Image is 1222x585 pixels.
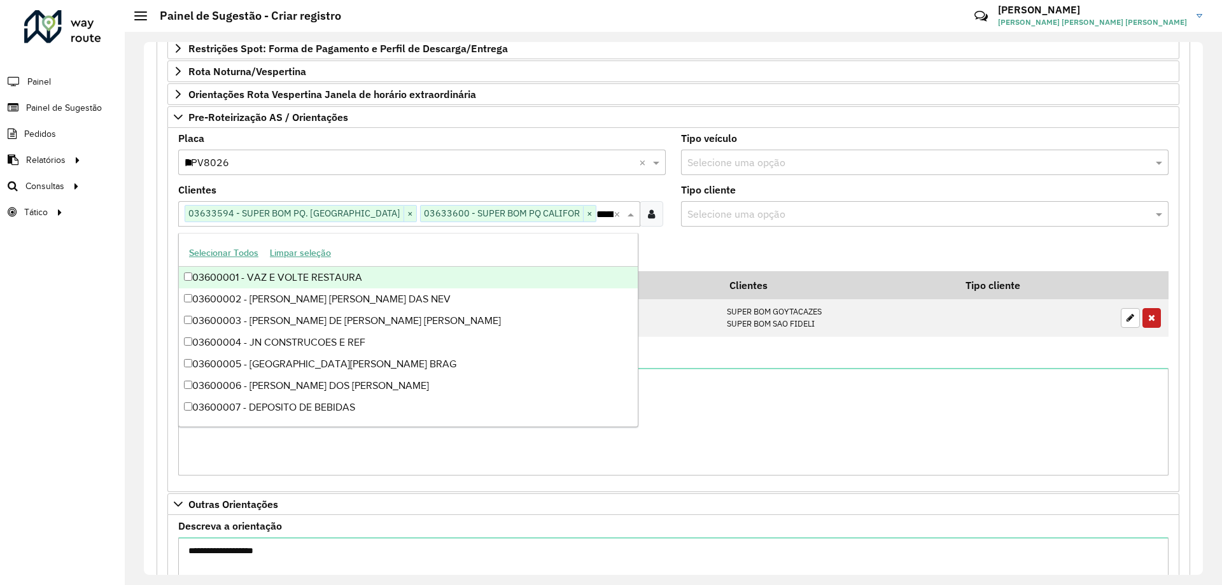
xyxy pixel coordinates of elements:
[583,206,596,222] span: ×
[167,60,1179,82] a: Rota Noturna/Vespertina
[179,310,638,332] div: 03600003 - [PERSON_NAME] DE [PERSON_NAME] [PERSON_NAME]
[179,397,638,418] div: 03600007 - DEPOSITO DE BEBIDAS
[188,112,348,122] span: Pre-Roteirização AS / Orientações
[179,418,638,440] div: 03600008 - [PERSON_NAME]
[264,243,337,263] button: Limpar seleção
[185,206,404,221] span: 03633594 - SUPER BOM PQ. [GEOGRAPHIC_DATA]
[720,299,957,336] td: SUPER BOM GOYTACAZES SUPER BOM SAO FIDELI
[639,155,650,170] span: Clear all
[720,271,957,299] th: Clientes
[188,89,476,99] span: Orientações Rota Vespertina Janela de horário extraordinária
[967,3,995,30] a: Contato Rápido
[167,83,1179,105] a: Orientações Rota Vespertina Janela de horário extraordinária
[178,233,638,427] ng-dropdown-panel: Options list
[25,180,64,193] span: Consultas
[614,206,624,222] span: Clear all
[404,206,416,222] span: ×
[188,66,306,76] span: Rota Noturna/Vespertina
[998,4,1187,16] h3: [PERSON_NAME]
[147,9,341,23] h2: Painel de Sugestão - Criar registro
[681,130,737,146] label: Tipo veículo
[183,243,264,263] button: Selecionar Todos
[998,17,1187,28] span: [PERSON_NAME] [PERSON_NAME] [PERSON_NAME]
[179,375,638,397] div: 03600006 - [PERSON_NAME] DOS [PERSON_NAME]
[167,128,1179,493] div: Pre-Roteirização AS / Orientações
[24,206,48,219] span: Tático
[167,493,1179,515] a: Outras Orientações
[26,101,102,115] span: Painel de Sugestão
[681,182,736,197] label: Tipo cliente
[188,43,508,53] span: Restrições Spot: Forma de Pagamento e Perfil de Descarga/Entrega
[178,518,282,533] label: Descreva a orientação
[957,271,1114,299] th: Tipo cliente
[421,206,583,221] span: 03633600 - SUPER BOM PQ CALIFOR
[179,332,638,353] div: 03600004 - JN CONSTRUCOES E REF
[178,130,204,146] label: Placa
[179,353,638,375] div: 03600005 - [GEOGRAPHIC_DATA][PERSON_NAME] BRAG
[26,153,66,167] span: Relatórios
[167,106,1179,128] a: Pre-Roteirização AS / Orientações
[188,499,278,509] span: Outras Orientações
[179,267,638,288] div: 03600001 - VAZ E VOLTE RESTAURA
[178,182,216,197] label: Clientes
[167,38,1179,59] a: Restrições Spot: Forma de Pagamento e Perfil de Descarga/Entrega
[179,288,638,310] div: 03600002 - [PERSON_NAME] [PERSON_NAME] DAS NEV
[27,75,51,88] span: Painel
[24,127,56,141] span: Pedidos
